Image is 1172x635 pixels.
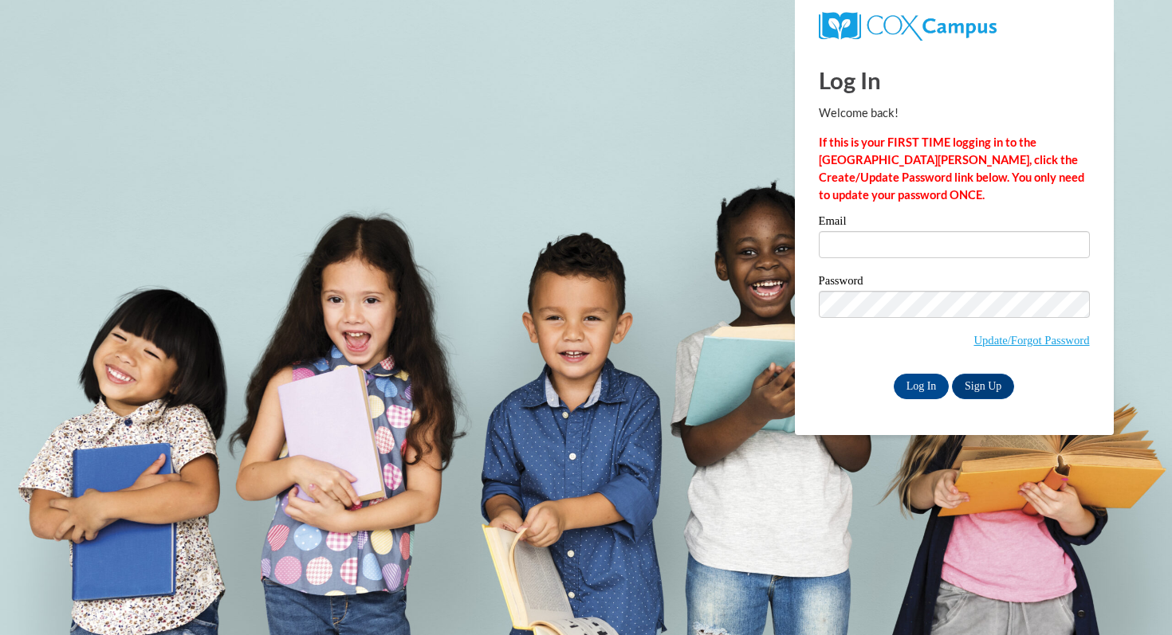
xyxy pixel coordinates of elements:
[819,12,997,41] img: COX Campus
[894,374,950,399] input: Log In
[819,104,1090,122] p: Welcome back!
[819,18,997,32] a: COX Campus
[819,135,1084,202] strong: If this is your FIRST TIME logging in to the [GEOGRAPHIC_DATA][PERSON_NAME], click the Create/Upd...
[973,334,1089,347] a: Update/Forgot Password
[819,275,1090,291] label: Password
[952,374,1014,399] a: Sign Up
[819,215,1090,231] label: Email
[819,64,1090,96] h1: Log In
